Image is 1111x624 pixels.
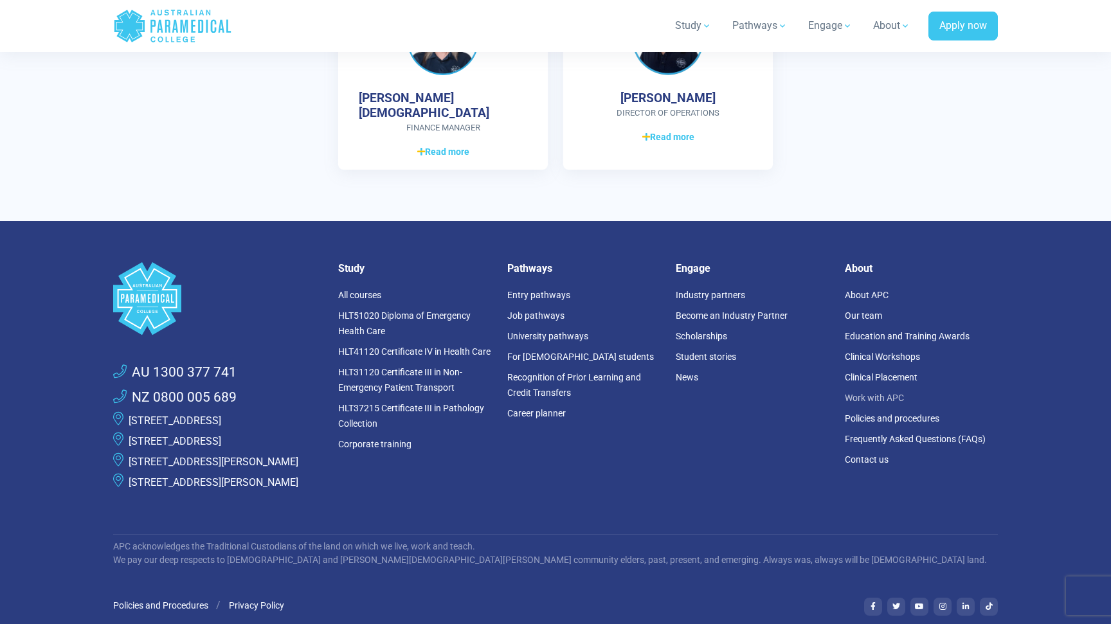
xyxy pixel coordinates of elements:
[507,290,570,300] a: Entry pathways
[338,290,381,300] a: All courses
[676,262,829,274] h5: Engage
[113,362,237,383] a: AU 1300 377 741
[229,600,284,611] a: Privacy Policy
[725,8,795,44] a: Pathways
[676,310,788,321] a: Become an Industry Partner
[338,310,471,336] a: HLT51020 Diploma of Emergency Health Care
[507,331,588,341] a: University pathways
[800,8,860,44] a: Engage
[845,262,998,274] h5: About
[338,367,462,393] a: HLT31120 Certificate III in Non-Emergency Patient Transport
[620,91,716,105] h4: [PERSON_NAME]
[113,262,323,335] a: Space
[507,408,566,418] a: Career planner
[113,388,237,408] a: NZ 0800 005 689
[845,331,970,341] a: Education and Training Awards
[676,290,745,300] a: Industry partners
[584,107,752,120] span: Director of Operations
[642,130,694,144] span: Read more
[667,8,719,44] a: Study
[928,12,998,41] a: Apply now
[507,262,661,274] h5: Pathways
[359,121,527,134] span: Finance Manager
[417,145,469,159] span: Read more
[845,413,939,423] a: Policies and procedures
[845,290,889,300] a: About APC
[845,434,986,444] a: Frequently Asked Questions (FAQs)
[845,454,889,465] a: Contact us
[338,403,484,429] a: HLT37215 Certificate III in Pathology Collection
[676,372,698,382] a: News
[359,91,527,120] h4: [PERSON_NAME][DEMOGRAPHIC_DATA]
[338,439,411,449] a: Corporate training
[359,144,527,159] a: Read more
[845,352,920,362] a: Clinical Workshops
[845,393,904,403] a: Work with APC
[845,310,882,321] a: Our team
[129,476,298,488] a: [STREET_ADDRESS][PERSON_NAME]
[338,346,491,357] a: HLT41120 Certificate IV in Health Care
[507,352,654,362] a: For [DEMOGRAPHIC_DATA] students
[845,372,917,382] a: Clinical Placement
[584,129,752,145] a: Read more
[113,600,208,611] a: Policies and Procedures
[113,5,232,47] a: Australian Paramedical College
[676,331,727,341] a: Scholarships
[676,352,736,362] a: Student stories
[507,372,641,398] a: Recognition of Prior Learning and Credit Transfers
[865,8,918,44] a: About
[129,415,221,427] a: [STREET_ADDRESS]
[129,435,221,447] a: [STREET_ADDRESS]
[507,310,565,321] a: Job pathways
[129,456,298,468] a: [STREET_ADDRESS][PERSON_NAME]
[338,262,492,274] h5: Study
[113,540,998,567] p: APC acknowledges the Traditional Custodians of the land on which we live, work and teach. We pay ...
